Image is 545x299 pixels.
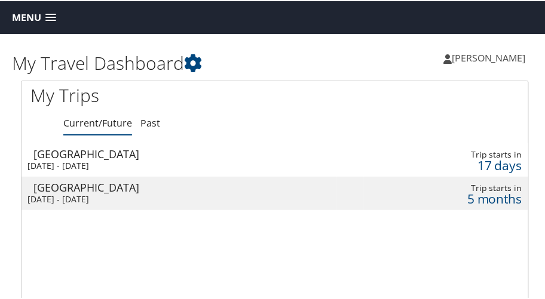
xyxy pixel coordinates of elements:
[27,193,331,204] div: [DATE] - [DATE]
[396,148,522,159] div: Trip starts in
[12,11,41,22] span: Menu
[33,147,337,158] div: [GEOGRAPHIC_DATA]
[443,39,538,75] a: [PERSON_NAME]
[63,115,132,128] a: Current/Future
[140,115,160,128] a: Past
[33,181,337,192] div: [GEOGRAPHIC_DATA]
[12,50,275,75] h1: My Travel Dashboard
[6,7,62,26] a: Menu
[396,181,522,192] div: Trip starts in
[452,50,526,63] span: [PERSON_NAME]
[30,82,266,107] h1: My Trips
[396,159,522,169] div: 17 days
[396,192,522,203] div: 5 months
[27,159,331,170] div: [DATE] - [DATE]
